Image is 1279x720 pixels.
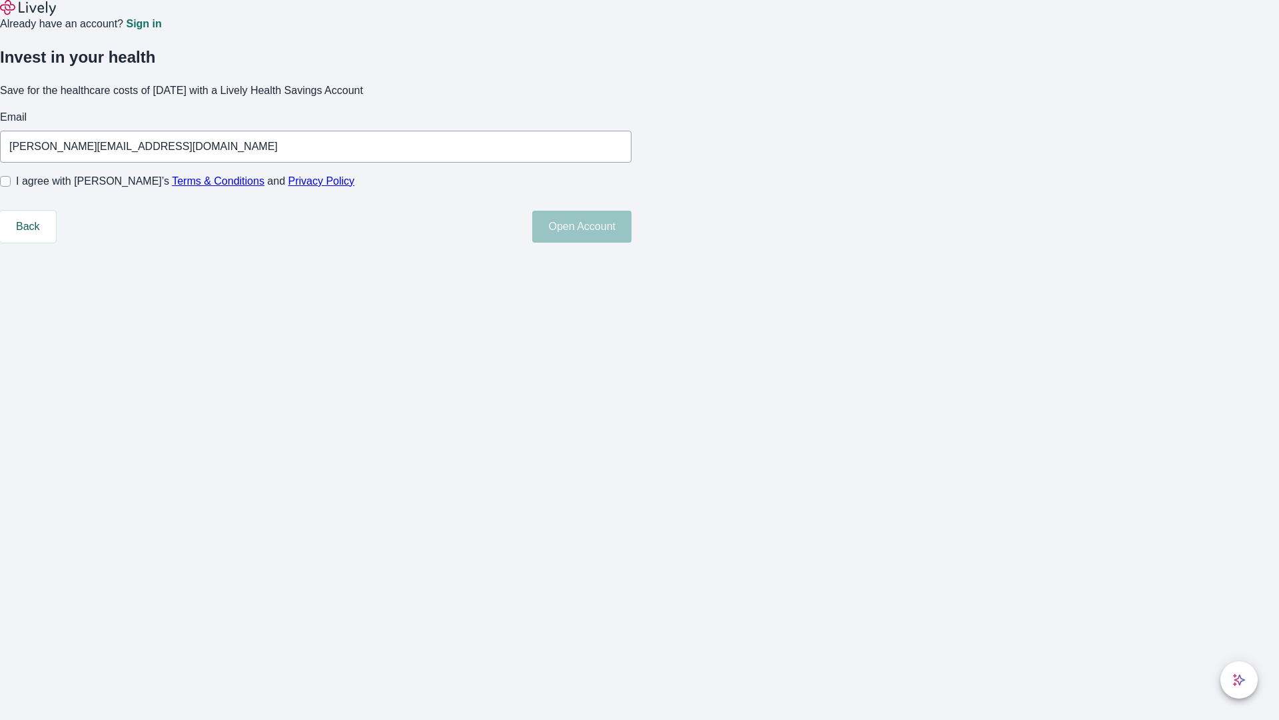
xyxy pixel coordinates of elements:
[126,19,161,29] a: Sign in
[16,173,354,189] span: I agree with [PERSON_NAME]’s and
[1220,661,1258,699] button: chat
[172,175,264,187] a: Terms & Conditions
[1232,673,1246,687] svg: Lively AI Assistant
[288,175,355,187] a: Privacy Policy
